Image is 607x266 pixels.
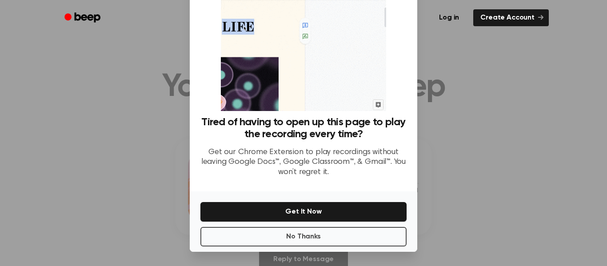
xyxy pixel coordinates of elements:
[473,9,549,26] a: Create Account
[200,227,407,246] button: No Thanks
[430,8,468,28] a: Log in
[200,202,407,222] button: Get It Now
[200,116,407,140] h3: Tired of having to open up this page to play the recording every time?
[200,147,407,178] p: Get our Chrome Extension to play recordings without leaving Google Docs™, Google Classroom™, & Gm...
[58,9,108,27] a: Beep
